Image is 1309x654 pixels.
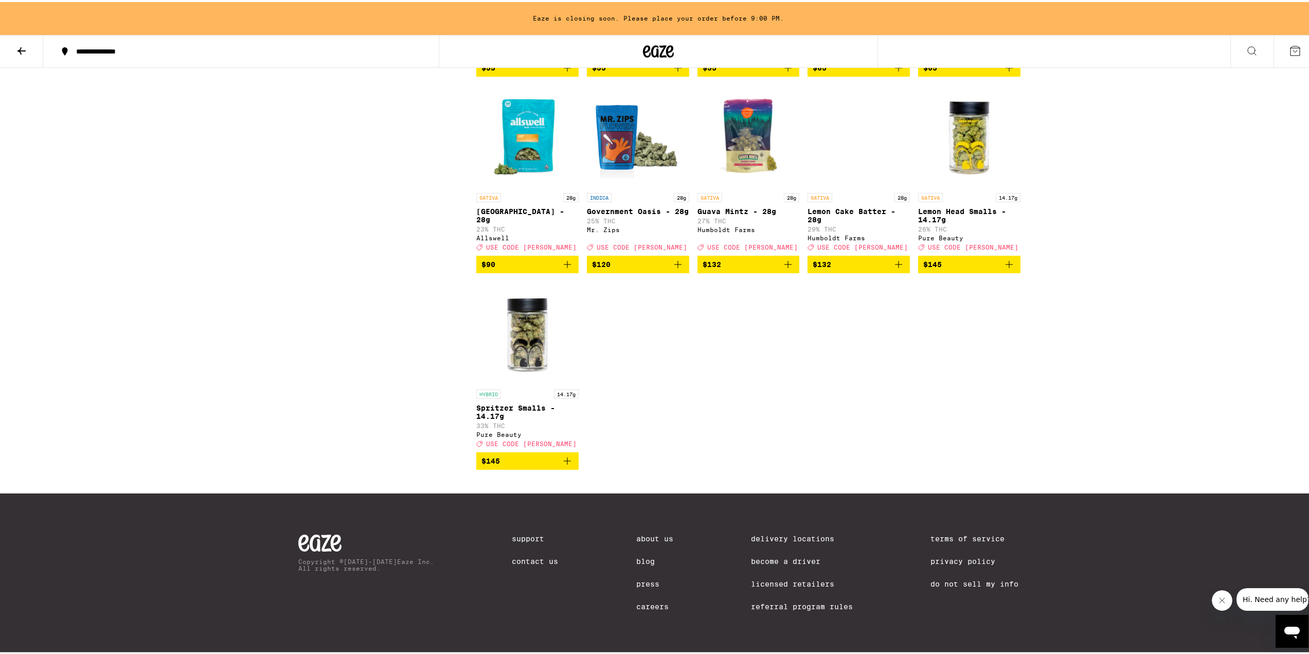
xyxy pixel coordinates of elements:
a: Terms of Service [930,533,1018,541]
p: Spritzer Smalls - 14.17g [476,402,579,418]
div: Mr. Zips [587,224,689,231]
a: Become a Driver [751,555,853,563]
img: Mr. Zips - Government Oasis - 28g [587,83,689,186]
div: Allswell [476,233,579,239]
div: Humboldt Farms [808,233,910,239]
button: Add to bag [476,450,579,468]
p: 14.17g [554,387,579,397]
img: Allswell - Garden Grove - 28g [476,83,579,186]
button: Add to bag [587,254,689,271]
div: Pure Beauty [476,429,579,436]
span: $132 [813,258,831,267]
p: 14.17g [996,191,1020,200]
a: Support [512,533,558,541]
p: 28g [784,191,799,200]
div: Pure Beauty [918,233,1020,239]
a: Referral Program Rules [751,600,853,609]
span: USE CODE [PERSON_NAME] [486,242,577,249]
span: $90 [481,258,495,267]
a: Press [636,578,673,586]
p: 28g [894,191,910,200]
p: SATIVA [697,191,722,200]
p: Guava Mintz - 28g [697,205,800,214]
p: SATIVA [918,191,943,200]
a: Careers [636,600,673,609]
p: Copyright © [DATE]-[DATE] Eaze Inc. All rights reserved. [298,556,434,570]
a: Licensed Retailers [751,578,853,586]
span: $145 [923,258,942,267]
a: Blog [636,555,673,563]
a: Delivery Locations [751,533,853,541]
p: SATIVA [476,191,501,200]
iframe: Close message [1212,588,1232,609]
p: 33% THC [476,420,579,427]
p: 27% THC [697,216,800,222]
p: HYBRID [476,387,501,397]
button: Add to bag [476,254,579,271]
a: Contact Us [512,555,558,563]
p: 23% THC [476,224,579,231]
span: USE CODE [PERSON_NAME] [597,242,687,249]
a: About Us [636,533,673,541]
p: Lemon Head Smalls - 14.17g [918,205,1020,222]
p: 28g [563,191,579,200]
iframe: Message from company [1236,586,1308,609]
p: Government Oasis - 28g [587,205,689,214]
a: Do Not Sell My Info [930,578,1018,586]
span: $145 [481,455,500,463]
p: 29% THC [808,224,910,231]
span: USE CODE [PERSON_NAME] [486,438,577,445]
p: 26% THC [918,224,1020,231]
iframe: Button to launch messaging window [1276,613,1308,646]
button: Add to bag [808,254,910,271]
a: Privacy Policy [930,555,1018,563]
a: Open page for Lemon Cake Batter - 28g from Humboldt Farms [808,83,910,254]
img: Humboldt Farms - Guava Mintz - 28g [697,83,800,186]
p: INDICA [587,191,612,200]
p: 25% THC [587,216,689,222]
span: $120 [592,258,611,267]
div: Humboldt Farms [697,224,800,231]
span: Hi. Need any help? [6,7,74,15]
a: Open page for Guava Mintz - 28g from Humboldt Farms [697,83,800,254]
img: Pure Beauty - Lemon Head Smalls - 14.17g [918,83,1020,186]
img: Pure Beauty - Spritzer Smalls - 14.17g [476,279,579,382]
span: USE CODE [PERSON_NAME] [817,242,908,249]
span: USE CODE [PERSON_NAME] [928,242,1018,249]
button: Add to bag [918,254,1020,271]
p: SATIVA [808,191,832,200]
img: Humboldt Farms - Lemon Cake Batter - 28g [808,83,910,186]
span: $132 [703,258,721,267]
a: Open page for Spritzer Smalls - 14.17g from Pure Beauty [476,279,579,450]
a: Open page for Garden Grove - 28g from Allswell [476,83,579,254]
p: Lemon Cake Batter - 28g [808,205,910,222]
button: Add to bag [697,254,800,271]
p: 28g [674,191,689,200]
a: Open page for Lemon Head Smalls - 14.17g from Pure Beauty [918,83,1020,254]
span: USE CODE [PERSON_NAME] [707,242,798,249]
p: [GEOGRAPHIC_DATA] - 28g [476,205,579,222]
a: Open page for Government Oasis - 28g from Mr. Zips [587,83,689,254]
